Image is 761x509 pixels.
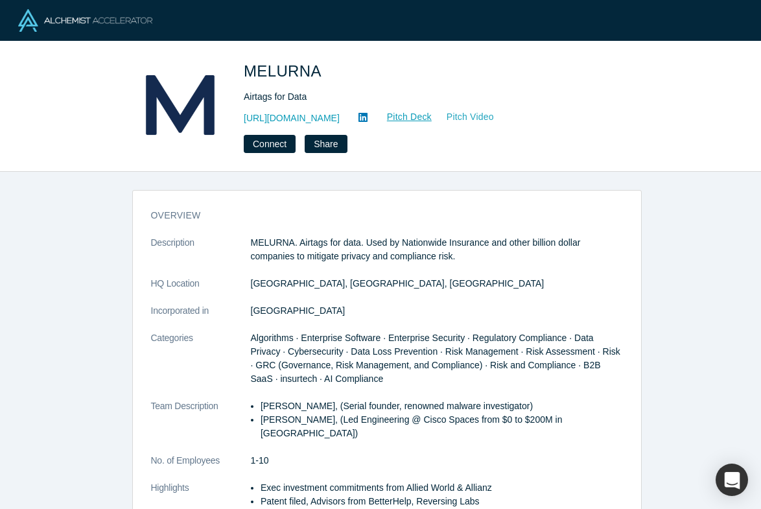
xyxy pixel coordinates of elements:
li: Exec investment commitments from Allied World & Allianz [261,481,623,495]
dt: Team Description [151,399,251,454]
dd: 1-10 [251,454,623,468]
dt: Description [151,236,251,277]
a: [URL][DOMAIN_NAME] [244,112,340,125]
li: [PERSON_NAME], (Serial founder, renowned malware investigator) [261,399,623,413]
dt: Incorporated in [151,304,251,331]
dt: No. of Employees [151,454,251,481]
dd: [GEOGRAPHIC_DATA] [251,304,623,318]
span: Algorithms · Enterprise Software · Enterprise Security · Regulatory Compliance · Data Privacy · C... [251,333,620,384]
span: MELURNA [244,62,325,80]
img: MELURNA's Logo [135,60,226,150]
img: Alchemist Logo [18,9,152,32]
button: Share [305,135,347,153]
a: Pitch Video [432,110,495,124]
div: Airtags for Data [244,90,607,104]
a: Pitch Deck [373,110,432,124]
li: Patent filed, Advisors from BetterHelp, Reversing Labs [261,495,623,508]
h3: overview [151,209,605,222]
dd: [GEOGRAPHIC_DATA], [GEOGRAPHIC_DATA], [GEOGRAPHIC_DATA] [251,277,623,290]
dt: HQ Location [151,277,251,304]
p: MELURNA. Airtags for data. Used by Nationwide Insurance and other billion dollar companies to mit... [251,236,623,263]
dt: Categories [151,331,251,399]
button: Connect [244,135,296,153]
li: [PERSON_NAME], (Led Engineering @ Cisco Spaces from $0 to $200M in [GEOGRAPHIC_DATA]) [261,413,623,440]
